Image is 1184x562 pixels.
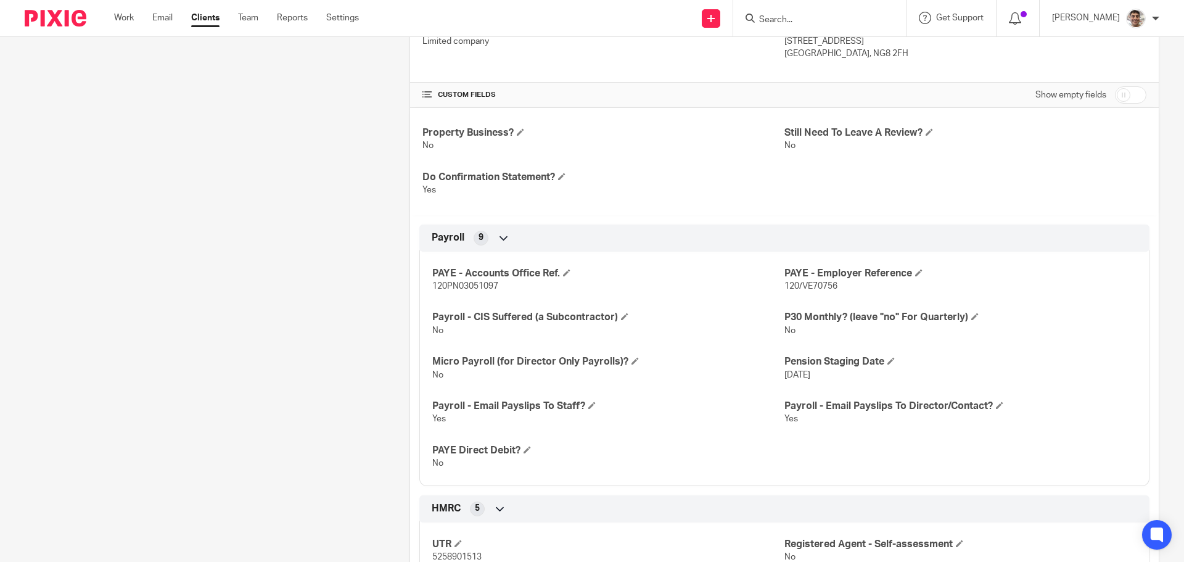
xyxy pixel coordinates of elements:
h4: CUSTOM FIELDS [422,90,784,100]
h4: Micro Payroll (for Director Only Payrolls)? [432,355,784,368]
span: 9 [479,231,483,244]
h4: Still Need To Leave A Review? [784,126,1146,139]
span: 5258901513 [432,553,482,561]
span: 5 [475,502,480,514]
h4: Payroll - CIS Suffered (a Subcontractor) [432,311,784,324]
p: [GEOGRAPHIC_DATA], NG8 2FH [784,48,1146,60]
h4: P30 Monthly? (leave "no" For Quarterly) [784,311,1137,324]
label: Show empty fields [1035,89,1106,101]
h4: Pension Staging Date [784,355,1137,368]
h4: Property Business? [422,126,784,139]
a: Team [238,12,258,24]
input: Search [758,15,869,26]
span: Yes [422,186,436,194]
span: Yes [784,415,798,423]
h4: Payroll - Email Payslips To Staff? [432,400,784,413]
h4: PAYE Direct Debit? [432,444,784,457]
a: Reports [277,12,308,24]
span: No [422,141,434,150]
span: Payroll [432,231,464,244]
span: [DATE] [784,371,810,379]
h4: Registered Agent - Self-assessment [784,538,1137,551]
a: Clients [191,12,220,24]
img: PXL_20240409_141816916.jpg [1126,9,1146,28]
img: Pixie [25,10,86,27]
span: Get Support [936,14,984,22]
a: Email [152,12,173,24]
span: No [784,141,795,150]
a: Work [114,12,134,24]
h4: PAYE - Accounts Office Ref. [432,267,784,280]
span: No [432,371,443,379]
p: Limited company [422,35,784,48]
p: [PERSON_NAME] [1052,12,1120,24]
span: Yes [432,415,446,423]
span: 120PN03051097 [432,282,498,291]
span: No [784,326,795,335]
h4: Payroll - Email Payslips To Director/Contact? [784,400,1137,413]
h4: UTR [432,538,784,551]
h4: Do Confirmation Statement? [422,171,784,184]
span: No [784,553,795,561]
span: HMRC [432,502,461,515]
p: [STREET_ADDRESS] [784,35,1146,48]
span: 120/VE70756 [784,282,837,291]
a: Settings [326,12,359,24]
span: No [432,326,443,335]
span: No [432,459,443,468]
h4: PAYE - Employer Reference [784,267,1137,280]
